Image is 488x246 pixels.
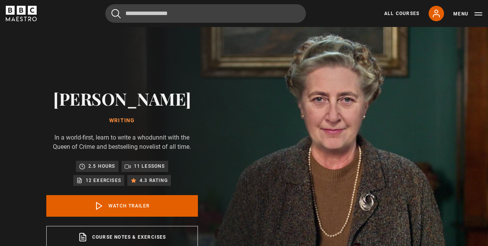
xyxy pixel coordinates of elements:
h1: Writing [46,118,198,124]
a: Watch Trailer [46,195,198,217]
input: Search [105,4,306,23]
p: In a world-first, learn to write a whodunnit with the Queen of Crime and bestselling novelist of ... [46,133,198,152]
p: 12 exercises [86,177,121,184]
h2: [PERSON_NAME] [46,89,198,108]
svg: BBC Maestro [6,6,37,21]
p: 11 lessons [134,162,165,170]
p: 4.3 rating [140,177,168,184]
a: All Courses [384,10,419,17]
button: Submit the search query [111,9,121,19]
button: Toggle navigation [453,10,482,18]
p: 2.5 hours [88,162,115,170]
